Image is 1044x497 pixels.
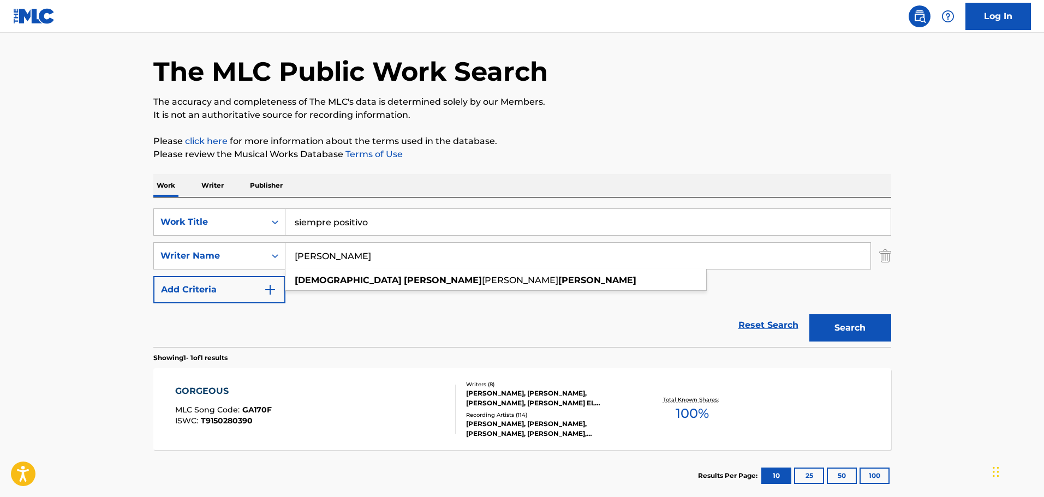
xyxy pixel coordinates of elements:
[343,149,403,159] a: Terms of Use
[989,445,1044,497] iframe: Chat Widget
[153,208,891,347] form: Search Form
[913,10,926,23] img: search
[153,55,548,88] h1: The MLC Public Work Search
[185,136,228,146] a: click here
[466,419,631,439] div: [PERSON_NAME], [PERSON_NAME], [PERSON_NAME], [PERSON_NAME], [PERSON_NAME], [PERSON_NAME], [PERSON...
[153,276,285,303] button: Add Criteria
[247,174,286,197] p: Publisher
[404,275,482,285] strong: [PERSON_NAME]
[698,471,760,481] p: Results Per Page:
[153,135,891,148] p: Please for more information about the terms used in the database.
[466,380,631,388] div: Writers ( 8 )
[993,456,999,488] div: Drag
[937,5,959,27] div: Help
[153,368,891,450] a: GORGEOUSMLC Song Code:GA170FISWC:T9150280390Writers (8)[PERSON_NAME], [PERSON_NAME], [PERSON_NAME...
[153,109,891,122] p: It is not an authoritative source for recording information.
[153,148,891,161] p: Please review the Musical Works Database
[160,249,259,262] div: Writer Name
[264,283,277,296] img: 9d2ae6d4665cec9f34b9.svg
[295,275,402,285] strong: [DEMOGRAPHIC_DATA]
[175,385,272,398] div: GORGEOUS
[860,468,890,484] button: 100
[879,242,891,270] img: Delete Criterion
[242,405,272,415] span: GA170F
[466,411,631,419] div: Recording Artists ( 114 )
[733,313,804,337] a: Reset Search
[466,388,631,408] div: [PERSON_NAME], [PERSON_NAME], [PERSON_NAME], [PERSON_NAME] EL [PERSON_NAME] [PERSON_NAME], [PERSO...
[558,275,636,285] strong: [PERSON_NAME]
[198,174,227,197] p: Writer
[153,174,178,197] p: Work
[794,468,824,484] button: 25
[663,396,721,404] p: Total Known Shares:
[175,405,242,415] span: MLC Song Code :
[160,215,259,229] div: Work Title
[153,95,891,109] p: The accuracy and completeness of The MLC's data is determined solely by our Members.
[482,275,558,285] span: [PERSON_NAME]
[175,416,201,426] span: ISWC :
[13,8,55,24] img: MLC Logo
[761,468,791,484] button: 10
[201,416,253,426] span: T9150280390
[809,314,891,342] button: Search
[153,353,228,363] p: Showing 1 - 1 of 1 results
[941,10,954,23] img: help
[965,3,1031,30] a: Log In
[827,468,857,484] button: 50
[676,404,709,423] span: 100 %
[909,5,930,27] a: Public Search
